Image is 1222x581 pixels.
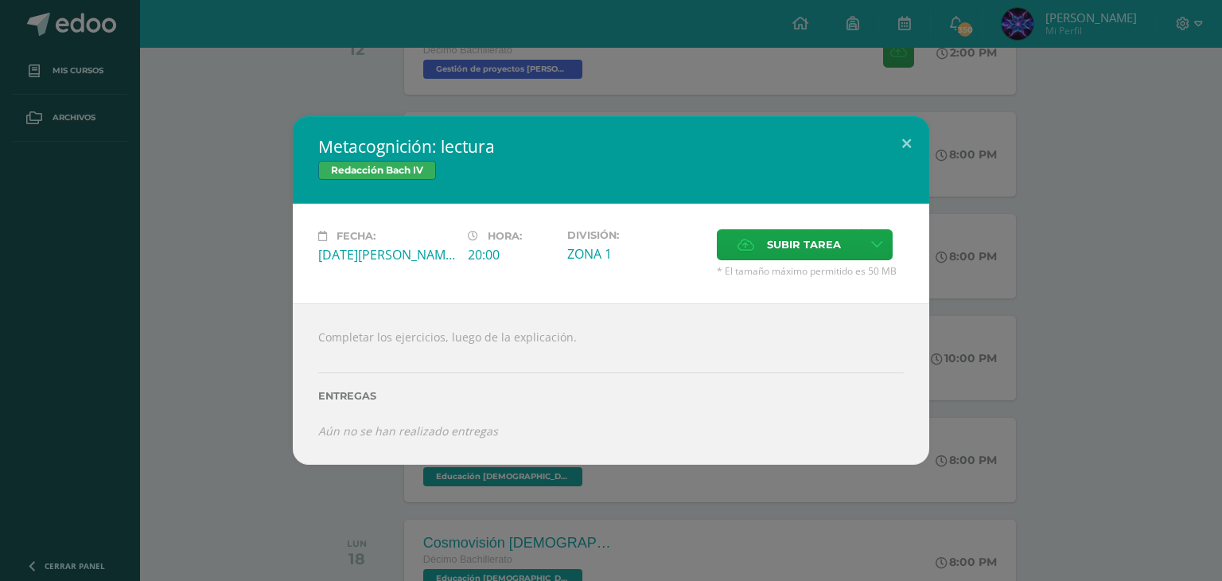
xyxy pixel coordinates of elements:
[717,264,904,278] span: * El tamaño máximo permitido es 50 MB
[884,116,929,170] button: Close (Esc)
[318,246,455,263] div: [DATE][PERSON_NAME]
[567,245,704,263] div: ZONA 1
[318,161,436,180] span: Redacción Bach IV
[293,303,929,464] div: Completar los ejercicios, luego de la explicación.
[767,230,841,259] span: Subir tarea
[488,230,522,242] span: Hora:
[318,390,904,402] label: Entregas
[468,246,555,263] div: 20:00
[337,230,376,242] span: Fecha:
[567,229,704,241] label: División:
[318,135,904,158] h2: Metacognición: lectura
[318,423,498,439] i: Aún no se han realizado entregas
